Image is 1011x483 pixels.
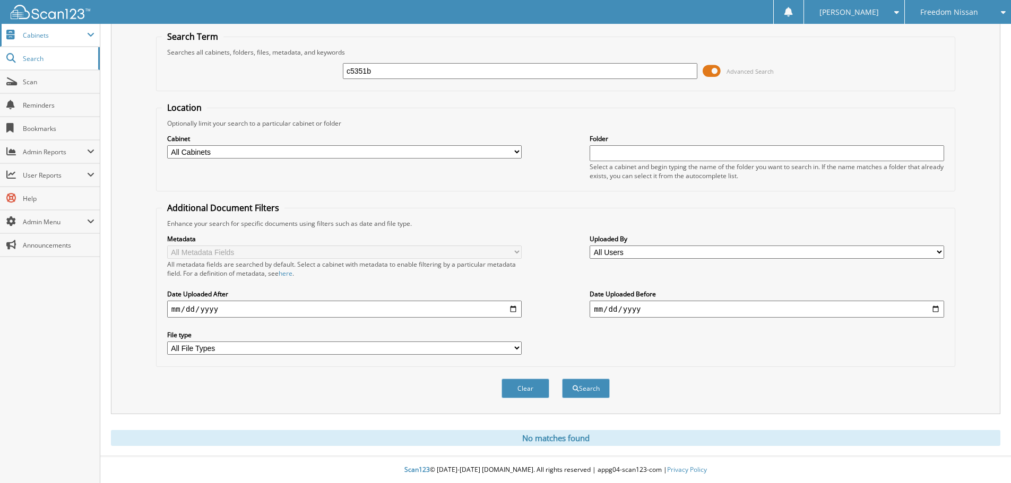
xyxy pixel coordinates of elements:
[920,9,978,15] span: Freedom Nissan
[23,124,94,133] span: Bookmarks
[23,31,87,40] span: Cabinets
[727,67,774,75] span: Advanced Search
[167,260,522,278] div: All metadata fields are searched by default. Select a cabinet with metadata to enable filtering b...
[162,102,207,113] legend: Location
[279,269,292,278] a: here
[562,379,610,398] button: Search
[167,234,522,243] label: Metadata
[167,289,522,298] label: Date Uploaded After
[590,162,944,180] div: Select a cabinet and begin typing the name of the folder you want to search in. If the name match...
[502,379,549,398] button: Clear
[819,9,879,15] span: [PERSON_NAME]
[590,301,944,318] input: end
[590,234,944,243] label: Uploaded By
[162,31,223,42] legend: Search Term
[100,457,1011,483] div: © [DATE]-[DATE] [DOMAIN_NAME]. All rights reserved | appg04-scan123-com |
[167,330,522,339] label: File type
[162,219,949,228] div: Enhance your search for specific documents using filters such as date and file type.
[590,289,944,298] label: Date Uploaded Before
[162,202,284,214] legend: Additional Document Filters
[11,5,90,19] img: scan123-logo-white.svg
[404,465,430,474] span: Scan123
[167,134,522,143] label: Cabinet
[23,217,87,226] span: Admin Menu
[162,48,949,57] div: Searches all cabinets, folders, files, metadata, and keywords
[23,54,93,63] span: Search
[23,101,94,110] span: Reminders
[667,465,707,474] a: Privacy Policy
[590,134,944,143] label: Folder
[23,147,87,156] span: Admin Reports
[162,119,949,128] div: Optionally limit your search to a particular cabinet or folder
[23,194,94,203] span: Help
[23,241,94,250] span: Announcements
[167,301,522,318] input: start
[958,432,1011,483] iframe: Chat Widget
[111,430,1000,446] div: No matches found
[23,77,94,86] span: Scan
[23,171,87,180] span: User Reports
